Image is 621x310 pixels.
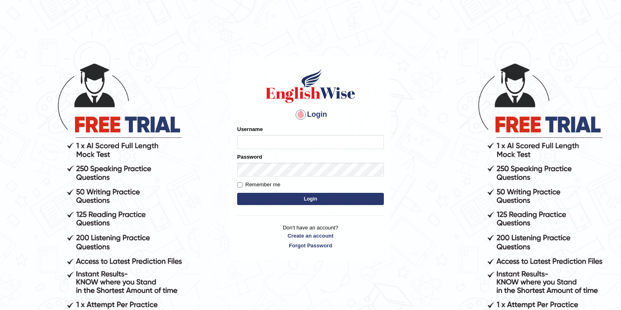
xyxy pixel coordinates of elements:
[237,242,384,249] a: Forgot Password
[237,193,384,205] button: Login
[237,125,263,133] label: Username
[237,224,384,249] p: Don't have an account?
[237,232,384,240] a: Create an account
[237,182,242,188] input: Remember me
[237,181,280,189] label: Remember me
[237,108,384,121] h4: Login
[264,68,357,104] img: Logo of English Wise sign in for intelligent practice with AI
[237,153,262,161] label: Password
